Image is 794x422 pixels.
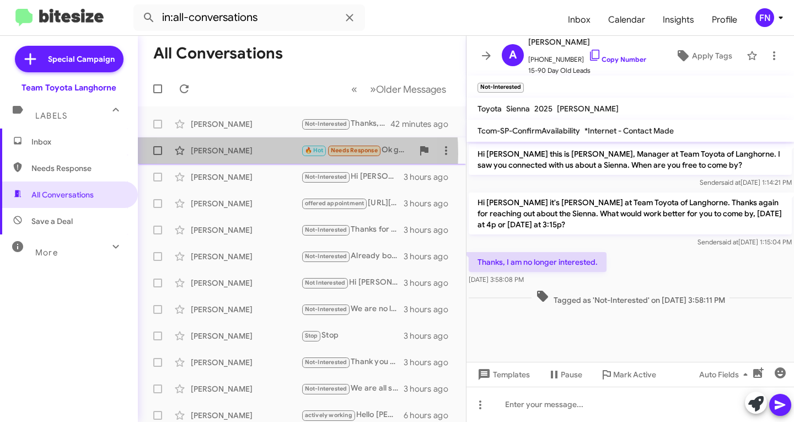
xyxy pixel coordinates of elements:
span: Mark Active [613,365,656,384]
a: Calendar [599,4,654,36]
div: Thank you for reaching out but the Highlander I was interested in has been sold. [301,356,404,368]
span: A [509,46,517,64]
div: 3 hours ago [404,383,457,394]
div: We are no longer in the market [301,303,404,316]
span: Sienna [506,104,530,114]
span: » [370,82,376,96]
span: Needs Response [31,163,125,174]
button: Templates [466,365,539,384]
div: [PERSON_NAME] [191,119,301,130]
span: More [35,248,58,258]
div: [URL][DOMAIN_NAME][US_VEHICLE_IDENTIFICATION_NUMBER] [301,197,404,210]
div: 3 hours ago [404,225,457,236]
span: Sender [DATE] 1:15:04 PM [698,238,792,246]
div: [PERSON_NAME] [191,198,301,209]
span: Not-Interested [305,385,347,392]
span: *Internet - Contact Made [584,126,674,136]
button: Apply Tags [666,46,741,66]
span: Not-Interested [305,253,347,260]
a: Special Campaign [15,46,124,72]
div: Thanks for the follow up but I am no longer in the market for a car. [301,223,404,236]
span: Sender [DATE] 1:14:21 PM [700,178,792,186]
div: Already bought one [301,250,404,263]
span: Not Interested [305,279,346,286]
div: [PERSON_NAME] [191,277,301,289]
div: [PERSON_NAME] [191,383,301,394]
a: Copy Number [588,55,646,63]
span: [DATE] 3:58:08 PM [469,275,524,284]
span: « [351,82,357,96]
button: Next [363,78,453,100]
span: Apply Tags [692,46,732,66]
div: 3 hours ago [404,172,457,183]
div: Hello [PERSON_NAME]!! Were you able to stop by [DATE] after 7 to check out our 2018 Hyundai?3 [301,409,404,421]
span: Tagged as 'Not-Interested' on [DATE] 3:58:11 PM [532,290,729,306]
div: Hi [PERSON_NAME], I have bought a car, no need to reach out. Have a great day [301,170,404,183]
div: [PERSON_NAME] [191,410,301,421]
div: Ok gracias [301,144,413,157]
div: Thanks, I am no longer interested. [301,117,391,130]
span: Not-Interested [305,226,347,233]
span: All Conversations [31,189,94,200]
p: Thanks, I am no longer interested. [469,252,607,272]
div: [PERSON_NAME] [191,225,301,236]
p: Hi [PERSON_NAME] this is [PERSON_NAME], Manager at Team Toyota of Langhorne. I saw you connected ... [469,144,792,175]
div: We are all set with cars now, thank you [301,382,404,395]
small: Not-Interested [478,83,524,93]
span: [PHONE_NUMBER] [528,49,646,65]
div: [PERSON_NAME] [191,172,301,183]
span: Auto Fields [699,365,752,384]
span: Not-Interested [305,306,347,313]
span: Save a Deal [31,216,73,227]
span: 2025 [534,104,552,114]
div: [PERSON_NAME] [191,330,301,341]
div: Stop [301,329,404,342]
div: 6 hours ago [404,410,457,421]
span: Toyota [478,104,502,114]
span: Not-Interested [305,359,347,366]
div: [PERSON_NAME] [191,251,301,262]
span: actively working [305,412,352,419]
span: [PERSON_NAME] [528,35,646,49]
div: 3 hours ago [404,251,457,262]
span: offered appointment [305,200,364,207]
h1: All Conversations [153,45,283,62]
span: Needs Response [331,147,378,154]
span: Tcom-SP-ConfirmAvailability [478,126,580,136]
span: Pause [561,365,582,384]
span: Inbox [31,136,125,147]
div: [PERSON_NAME] [191,304,301,315]
span: Stop [305,332,318,339]
span: 🔥 Hot [305,147,324,154]
p: Hi [PERSON_NAME] it's [PERSON_NAME] at Team Toyota of Langhorne. Thanks again for reaching out ab... [469,193,792,234]
input: Search [133,4,365,31]
a: Insights [654,4,703,36]
span: Labels [35,111,67,121]
span: said at [721,178,741,186]
span: said at [719,238,738,246]
div: 3 hours ago [404,304,457,315]
a: Profile [703,4,746,36]
button: FN [746,8,782,27]
div: Hi [PERSON_NAME], I'm holding off on a purchase for now. Thank you for your time. [301,276,404,289]
span: [PERSON_NAME] [557,104,619,114]
span: Templates [475,365,530,384]
div: 3 hours ago [404,330,457,341]
div: FN [755,8,774,27]
div: 3 hours ago [404,357,457,368]
div: [PERSON_NAME] [191,145,301,156]
span: Older Messages [376,83,446,95]
button: Auto Fields [690,365,761,384]
span: Special Campaign [48,54,115,65]
nav: Page navigation example [345,78,453,100]
button: Previous [345,78,364,100]
button: Mark Active [591,365,665,384]
div: Team Toyota Langhorne [22,82,116,93]
a: Inbox [559,4,599,36]
div: 42 minutes ago [391,119,457,130]
button: Pause [539,365,591,384]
